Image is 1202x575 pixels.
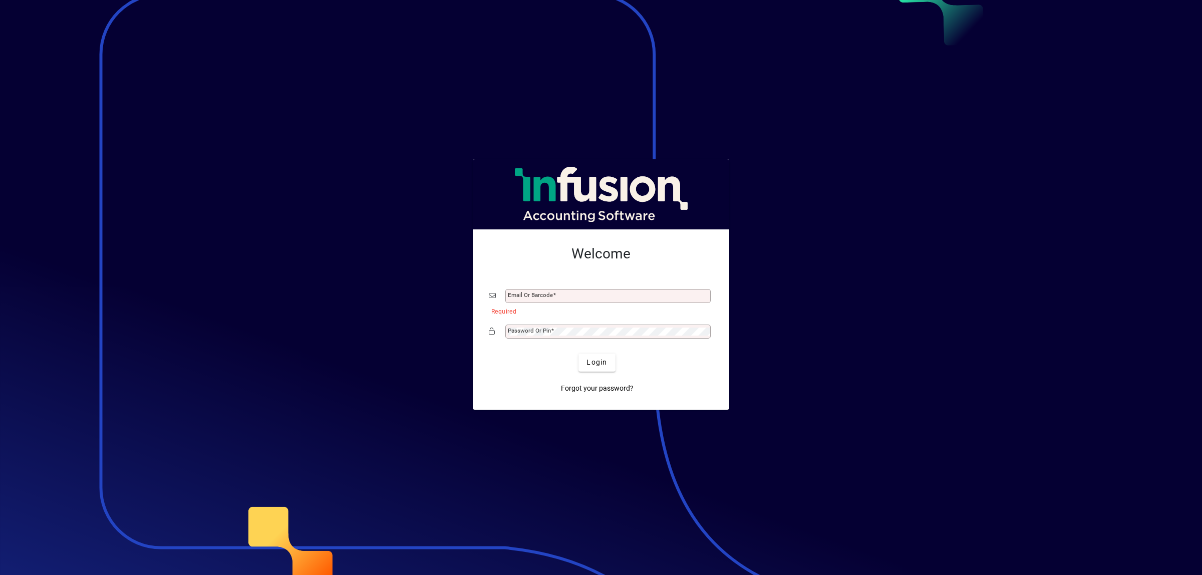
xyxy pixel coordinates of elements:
mat-label: Password or Pin [508,327,551,334]
span: Forgot your password? [561,383,634,394]
mat-label: Email or Barcode [508,292,553,299]
h2: Welcome [489,245,713,262]
mat-error: Required [491,306,705,316]
a: Forgot your password? [557,380,638,398]
button: Login [578,354,615,372]
span: Login [586,357,607,368]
